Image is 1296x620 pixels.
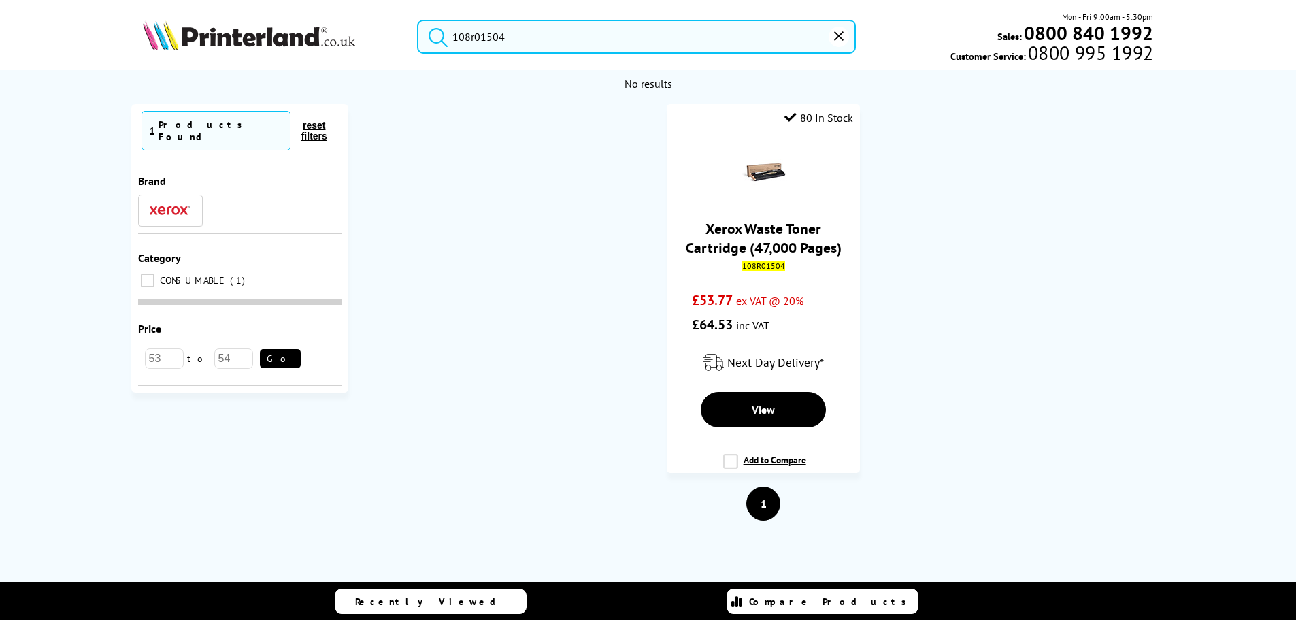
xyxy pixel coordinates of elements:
div: 80 In Stock [784,111,853,125]
a: Printerland Logo [143,20,401,53]
input: CONSUMABLE 1 [141,274,154,287]
span: £53.77 [692,291,733,309]
span: Price [138,322,161,336]
span: Brand [138,174,166,188]
div: modal_delivery [674,344,852,382]
div: Products Found [159,118,283,143]
input: 53 [145,348,184,369]
span: CONSUMABLE [156,274,229,287]
img: Printerland Logo [143,20,355,50]
label: Add to Compare [723,454,806,480]
span: Sales: [997,30,1022,43]
a: Xerox Waste Toner Cartridge (47,000 Pages) [686,219,842,257]
span: Compare Products [749,595,914,608]
a: Compare Products [727,589,918,614]
input: 54 [214,348,253,369]
span: inc VAT [736,319,769,332]
div: No results [149,77,1146,91]
img: 108R01504THUMB.jpg [740,148,787,196]
span: Category [138,251,181,265]
input: Search product or brand [417,20,856,54]
span: Mon - Fri 9:00am - 5:30pm [1062,10,1153,23]
mark: 108R01504 [742,261,785,271]
span: 1 [230,274,248,287]
a: 0800 840 1992 [1022,27,1153,39]
button: Go [260,349,301,368]
a: Recently Viewed [335,589,527,614]
span: View [752,403,775,417]
span: Recently Viewed [355,595,510,608]
b: 0800 840 1992 [1024,20,1153,46]
a: View [701,392,826,427]
span: 0800 995 1992 [1026,46,1153,59]
button: reset filters [290,119,338,142]
img: Xerox [150,206,190,215]
span: Next Day Delivery* [727,355,824,370]
span: ex VAT @ 20% [736,294,803,308]
span: 1 [149,124,155,137]
span: to [184,353,214,365]
span: £64.53 [692,316,733,333]
span: Customer Service: [950,46,1153,63]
